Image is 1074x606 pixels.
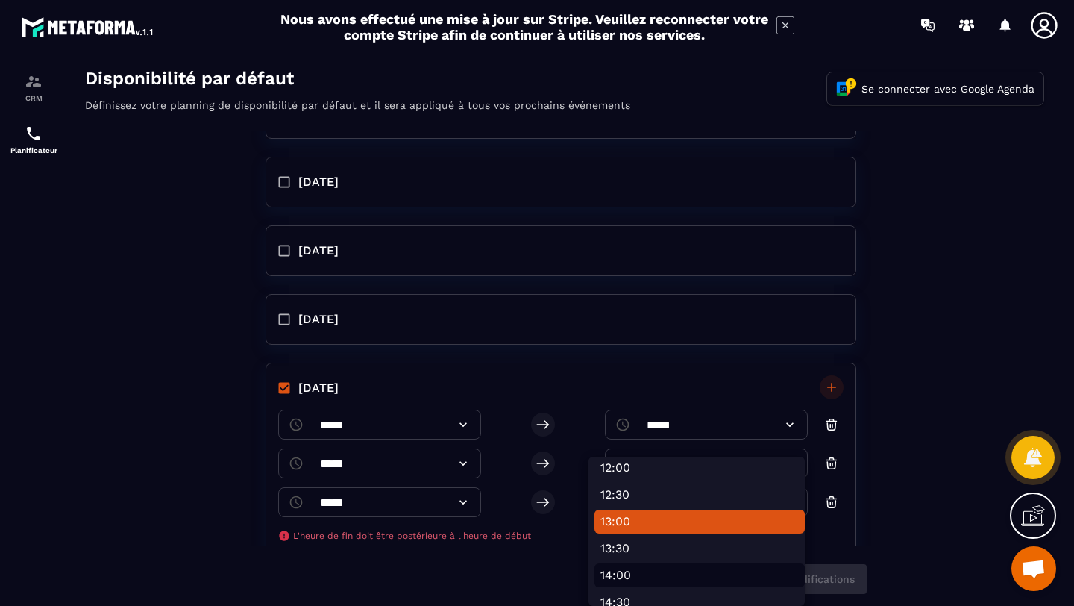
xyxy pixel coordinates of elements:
li: 12:00 [524,391,735,415]
img: logo [21,13,155,40]
li: 13:00 [524,445,735,469]
p: CRM [4,94,63,102]
a: Ouvrir le chat [1011,546,1056,591]
li: 12:30 [524,418,735,442]
a: schedulerschedulerPlanificateur [4,113,63,166]
p: Planificateur [4,146,63,154]
li: 13:30 [524,472,735,496]
a: formationformationCRM [4,61,63,113]
img: scheduler [25,125,43,143]
li: 14:00 [524,499,735,522]
h2: Nous avons effectué une mise à jour sur Stripe. Veuillez reconnecter votre compte Stripe afin de ... [280,11,769,43]
img: formation [25,72,43,90]
li: 14:30 [524,525,735,549]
